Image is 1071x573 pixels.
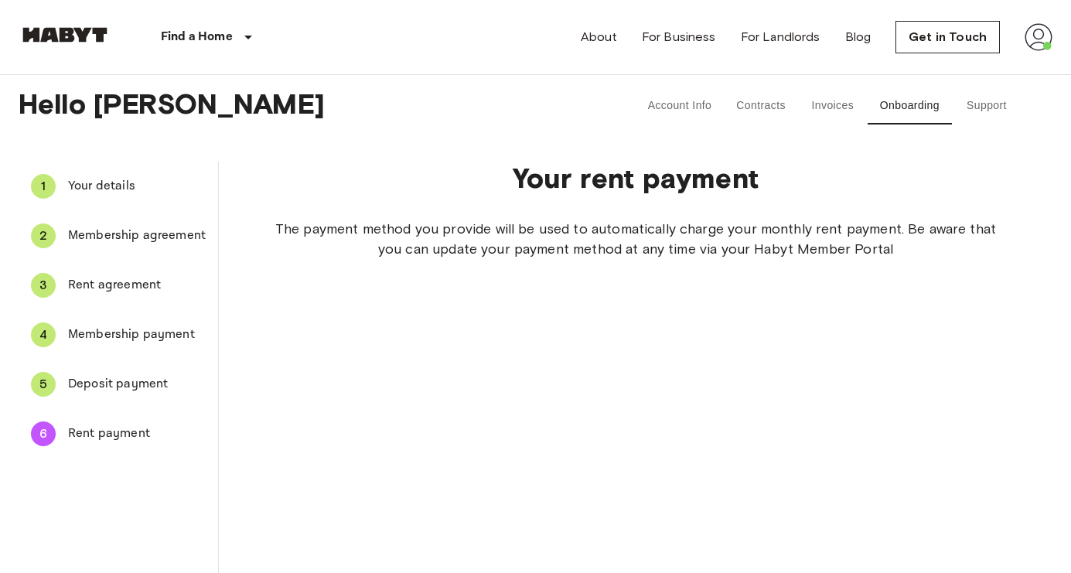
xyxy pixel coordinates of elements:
[19,87,592,124] span: Hello [PERSON_NAME]
[19,366,218,403] div: 5Deposit payment
[68,375,206,394] span: Deposit payment
[636,87,725,124] button: Account Info
[19,168,218,205] div: 1Your details
[741,28,820,46] a: For Landlords
[952,87,1022,124] button: Support
[31,273,56,298] div: 3
[798,87,868,124] button: Invoices
[31,322,56,347] div: 4
[68,276,206,295] span: Rent agreement
[268,162,1003,194] p: Your rent payment
[724,87,798,124] button: Contracts
[19,217,218,254] div: 2Membership agreement
[68,177,206,196] span: Your details
[581,28,617,46] a: About
[31,223,56,248] div: 2
[845,28,871,46] a: Blog
[31,174,56,199] div: 1
[19,267,218,304] div: 3Rent agreement
[31,372,56,397] div: 5
[19,316,218,353] div: 4Membership payment
[642,28,716,46] a: For Business
[868,87,952,124] button: Onboarding
[161,28,233,46] p: Find a Home
[1025,23,1052,51] img: avatar
[68,326,206,344] span: Membership payment
[31,421,56,446] div: 6
[19,27,111,43] img: Habyt
[68,425,206,443] span: Rent payment
[19,415,218,452] div: 6Rent payment
[895,21,1000,53] a: Get in Touch
[68,227,206,245] span: Membership agreement
[268,219,1003,259] span: The payment method you provide will be used to automatically charge your monthly rent payment. Be...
